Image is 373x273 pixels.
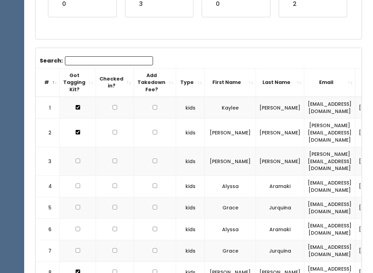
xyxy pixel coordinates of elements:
td: 1 [36,97,60,119]
td: Aramaki [256,176,304,197]
td: [EMAIL_ADDRESS][DOMAIN_NAME] [304,240,355,262]
th: Got Tagging Kit?: activate to sort column ascending [60,68,96,97]
th: Type: activate to sort column ascending [176,68,205,97]
td: [EMAIL_ADDRESS][DOMAIN_NAME] [304,176,355,197]
td: Kaylee [205,97,256,119]
td: [PERSON_NAME] [256,119,304,147]
td: 2 [36,119,60,147]
td: kids [176,197,205,219]
td: Grace [205,197,256,219]
td: kids [176,176,205,197]
td: kids [176,147,205,176]
label: Search: [40,56,153,65]
td: 4 [36,176,60,197]
th: Email: activate to sort column ascending [304,68,355,97]
td: [EMAIL_ADDRESS][DOMAIN_NAME] [304,97,355,119]
td: [PERSON_NAME][EMAIL_ADDRESS][DOMAIN_NAME] [304,147,355,176]
td: Aramaki [256,219,304,240]
td: kids [176,219,205,240]
td: 3 [36,147,60,176]
th: First Name: activate to sort column ascending [205,68,256,97]
td: [PERSON_NAME] [256,147,304,176]
td: kids [176,240,205,262]
td: kids [176,119,205,147]
th: Add Takedown Fee?: activate to sort column ascending [134,68,176,97]
td: [EMAIL_ADDRESS][DOMAIN_NAME] [304,197,355,219]
th: Last Name: activate to sort column ascending [256,68,304,97]
td: Alyssa [205,219,256,240]
td: [PERSON_NAME] [256,97,304,119]
input: Search: [65,56,153,65]
th: #: activate to sort column descending [36,68,60,97]
td: Jurquina [256,240,304,262]
td: Jurquina [256,197,304,219]
td: 5 [36,197,60,219]
th: Checked in?: activate to sort column ascending [96,68,134,97]
td: [EMAIL_ADDRESS][DOMAIN_NAME] [304,219,355,240]
td: Grace [205,240,256,262]
td: 7 [36,240,60,262]
td: [PERSON_NAME] [205,119,256,147]
td: Alyssa [205,176,256,197]
td: 6 [36,219,60,240]
td: [PERSON_NAME][EMAIL_ADDRESS][DOMAIN_NAME] [304,119,355,147]
td: [PERSON_NAME] [205,147,256,176]
td: kids [176,97,205,119]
